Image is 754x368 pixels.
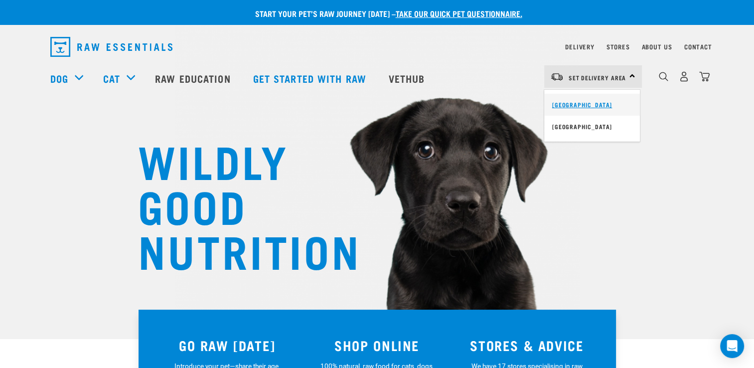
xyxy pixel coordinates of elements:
[158,338,297,353] h3: GO RAW [DATE]
[145,58,243,98] a: Raw Education
[50,71,68,86] a: Dog
[699,71,710,82] img: home-icon@2x.png
[308,338,446,353] h3: SHOP ONLINE
[458,338,596,353] h3: STORES & ADVICE
[565,45,594,48] a: Delivery
[243,58,379,98] a: Get started with Raw
[42,33,712,61] nav: dropdown navigation
[679,71,689,82] img: user.png
[606,45,630,48] a: Stores
[103,71,120,86] a: Cat
[544,94,640,116] a: [GEOGRAPHIC_DATA]
[641,45,672,48] a: About Us
[720,334,744,358] div: Open Intercom Messenger
[684,45,712,48] a: Contact
[379,58,438,98] a: Vethub
[550,72,564,81] img: van-moving.png
[138,137,337,272] h1: WILDLY GOOD NUTRITION
[569,76,626,79] span: Set Delivery Area
[50,37,172,57] img: Raw Essentials Logo
[659,72,668,81] img: home-icon-1@2x.png
[544,116,640,138] a: [GEOGRAPHIC_DATA]
[396,11,522,15] a: take our quick pet questionnaire.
